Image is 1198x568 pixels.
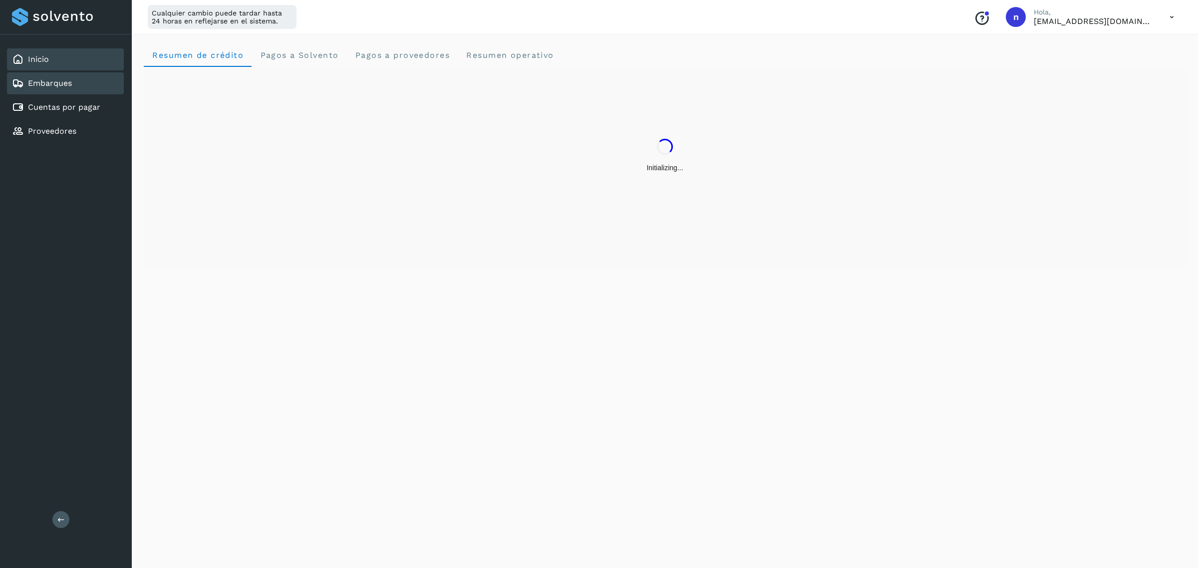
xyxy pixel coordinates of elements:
[466,50,554,60] span: Resumen operativo
[7,48,124,70] div: Inicio
[7,96,124,118] div: Cuentas por pagar
[7,72,124,94] div: Embarques
[28,102,100,112] a: Cuentas por pagar
[28,54,49,64] a: Inicio
[354,50,450,60] span: Pagos a proveedores
[7,120,124,142] div: Proveedores
[28,126,76,136] a: Proveedores
[260,50,338,60] span: Pagos a Solvento
[148,5,297,29] div: Cualquier cambio puede tardar hasta 24 horas en reflejarse en el sistema.
[152,50,244,60] span: Resumen de crédito
[1034,8,1154,16] p: Hola,
[28,78,72,88] a: Embarques
[1034,16,1154,26] p: niagara+prod@solvento.mx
